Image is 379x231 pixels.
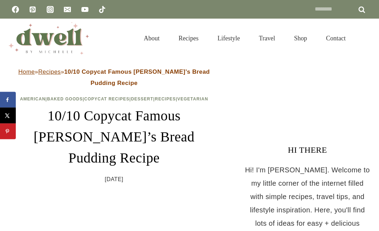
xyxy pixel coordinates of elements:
a: Facebook [8,2,22,16]
a: YouTube [78,2,92,16]
a: Home [18,68,35,75]
a: American [20,97,46,101]
a: Baked Goods [47,97,83,101]
span: » » [18,68,210,86]
a: Copycat Recipes [84,97,129,101]
button: View Search Form [359,32,371,44]
a: Shop [285,26,317,51]
a: Vegetarian [177,97,208,101]
a: Recipes [38,68,61,75]
strong: 10/10 Copycat Famous [PERSON_NAME]’s Bread Pudding Recipe [64,68,210,86]
a: Recipes [169,26,208,51]
nav: Primary Navigation [134,26,355,51]
a: Instagram [43,2,57,16]
a: Recipes [155,97,176,101]
img: DWELL by michelle [8,22,89,54]
a: Pinterest [26,2,40,16]
a: Lifestyle [208,26,250,51]
h1: 10/10 Copycat Famous [PERSON_NAME]’s Bread Pudding Recipe [8,105,220,169]
a: Travel [250,26,285,51]
a: About [134,26,169,51]
a: Dessert [131,97,153,101]
time: [DATE] [105,174,124,185]
h3: HI THERE [244,144,371,156]
a: TikTok [95,2,109,16]
a: Contact [317,26,355,51]
a: Email [60,2,74,16]
span: | | | | | [20,97,208,101]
